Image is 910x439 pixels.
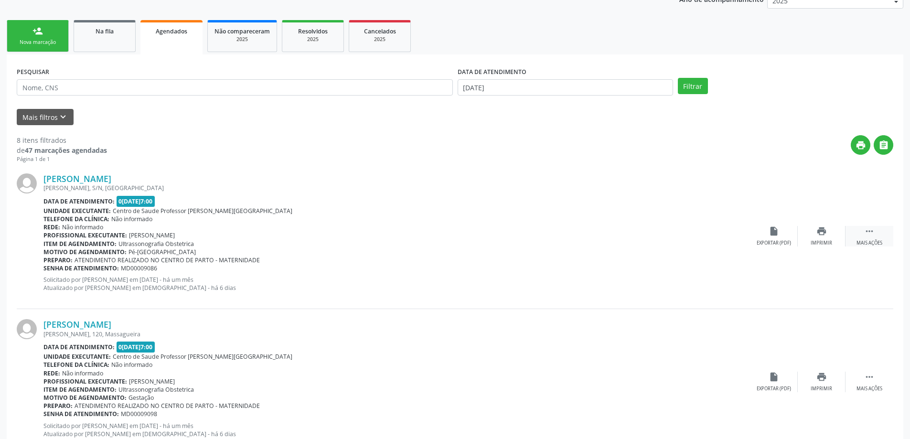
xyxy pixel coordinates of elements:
span: Na fila [96,27,114,35]
input: Nome, CNS [17,79,453,96]
span: Centro de Saude Professor [PERSON_NAME][GEOGRAPHIC_DATA] [113,353,292,361]
b: Profissional executante: [43,377,127,385]
div: 2025 [289,36,337,43]
p: Solicitado por [PERSON_NAME] em [DATE] - há um mês Atualizado por [PERSON_NAME] em [DEMOGRAPHIC_D... [43,276,750,292]
div: [PERSON_NAME], S/N, [GEOGRAPHIC_DATA] [43,184,750,192]
i: insert_drive_file [769,372,779,382]
div: de [17,145,107,155]
b: Item de agendamento: [43,240,117,248]
div: Página 1 de 1 [17,155,107,163]
b: Rede: [43,223,60,231]
div: [PERSON_NAME], 120, Massagueira [43,330,750,338]
b: Rede: [43,369,60,377]
input: Selecione um intervalo [458,79,673,96]
i: print [816,226,827,236]
span: Não informado [62,369,103,377]
div: 8 itens filtrados [17,135,107,145]
div: 2025 [214,36,270,43]
button: Filtrar [678,78,708,94]
div: Exportar (PDF) [757,385,791,392]
span: ATENDIMENTO REALIZADO NO CENTRO DE PARTO - MATERNIDADE [75,402,260,410]
div: Mais ações [856,385,882,392]
span: 0[DATE]7:00 [117,196,155,207]
img: img [17,173,37,193]
span: Cancelados [364,27,396,35]
label: DATA DE ATENDIMENTO [458,64,526,79]
div: Imprimir [811,240,832,246]
b: Telefone da clínica: [43,361,109,369]
span: [PERSON_NAME] [129,377,175,385]
span: ATENDIMENTO REALIZADO NO CENTRO DE PARTO - MATERNIDADE [75,256,260,264]
strong: 47 marcações agendadas [25,146,107,155]
b: Motivo de agendamento: [43,394,127,402]
i: print [856,140,866,150]
img: img [17,319,37,339]
i: print [816,372,827,382]
div: Nova marcação [14,39,62,46]
b: Senha de atendimento: [43,264,119,272]
b: Motivo de agendamento: [43,248,127,256]
i:  [864,372,875,382]
b: Unidade executante: [43,353,111,361]
span: Centro de Saude Professor [PERSON_NAME][GEOGRAPHIC_DATA] [113,207,292,215]
span: 0[DATE]7:00 [117,342,155,353]
i:  [864,226,875,236]
span: Ultrassonografia Obstetrica [118,385,194,394]
div: Mais ações [856,240,882,246]
span: [PERSON_NAME] [129,231,175,239]
span: Não informado [111,215,152,223]
b: Data de atendimento: [43,197,115,205]
i:  [878,140,889,150]
label: PESQUISAR [17,64,49,79]
a: [PERSON_NAME] [43,319,111,330]
i: keyboard_arrow_down [58,112,68,122]
span: Não compareceram [214,27,270,35]
span: MD00009086 [121,264,157,272]
span: Não informado [111,361,152,369]
div: person_add [32,26,43,36]
span: Ultrassonografia Obstetrica [118,240,194,248]
div: Exportar (PDF) [757,240,791,246]
div: 2025 [356,36,404,43]
b: Profissional executante: [43,231,127,239]
a: [PERSON_NAME] [43,173,111,184]
span: Resolvidos [298,27,328,35]
button: print [851,135,870,155]
b: Preparo: [43,256,73,264]
div: Imprimir [811,385,832,392]
p: Solicitado por [PERSON_NAME] em [DATE] - há um mês Atualizado por [PERSON_NAME] em [DEMOGRAPHIC_D... [43,422,750,438]
span: Pé-[GEOGRAPHIC_DATA] [128,248,196,256]
b: Preparo: [43,402,73,410]
button:  [874,135,893,155]
span: Gestação [128,394,154,402]
b: Unidade executante: [43,207,111,215]
b: Item de agendamento: [43,385,117,394]
span: Agendados [156,27,187,35]
b: Data de atendimento: [43,343,115,351]
b: Telefone da clínica: [43,215,109,223]
span: MD00009098 [121,410,157,418]
button: Mais filtroskeyboard_arrow_down [17,109,74,126]
b: Senha de atendimento: [43,410,119,418]
span: Não informado [62,223,103,231]
i: insert_drive_file [769,226,779,236]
